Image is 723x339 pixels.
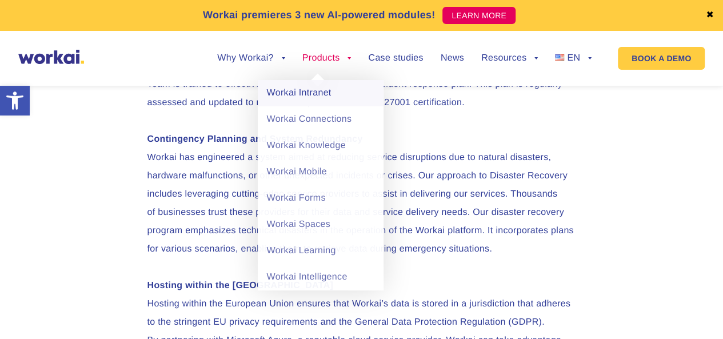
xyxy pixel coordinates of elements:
[618,47,705,70] a: BOOK A DEMO
[481,54,538,63] a: Resources
[258,159,384,185] a: Workai Mobile
[302,54,351,63] a: Products
[203,7,436,23] p: Workai premieres 3 new AI-powered modules!
[147,130,576,258] p: Workai has engineered a system aimed at reducing service disruptions due to natural disasters, ha...
[441,54,464,63] a: News
[258,133,384,159] a: Workai Knowledge
[258,212,384,238] a: Workai Spaces
[258,238,384,264] a: Workai Learning
[567,53,580,63] span: EN
[217,54,285,63] a: Why Workai?
[147,134,363,144] strong: Contingency Planning and System Redundancy
[442,7,516,24] a: LEARN MORE
[258,264,384,290] a: Workai Intelligence
[706,11,714,20] a: ✖
[258,106,384,133] a: Workai Connections
[147,281,334,290] strong: Hosting within the [GEOGRAPHIC_DATA]
[258,185,384,212] a: Workai Forms
[368,54,423,63] a: Case studies
[258,80,384,106] a: Workai Intranet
